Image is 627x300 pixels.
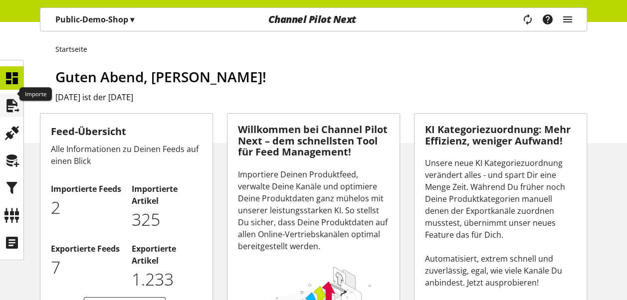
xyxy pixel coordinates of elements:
[40,7,587,31] nav: main navigation
[132,243,202,267] h2: Exportierte Artikel
[130,14,134,25] span: ▾
[51,195,121,220] p: 2
[425,157,576,289] div: Unsere neue KI Kategoriezuordnung verändert alles - und spart Dir eine Menge Zeit. Während Du frü...
[55,67,266,86] span: Guten Abend, [PERSON_NAME]!
[51,243,121,255] h2: Exportierte Feeds
[51,124,202,139] h3: Feed-Übersicht
[55,91,587,103] h2: [DATE] ist der [DATE]
[51,143,202,167] div: Alle Informationen zu Deinen Feeds auf einen Blick
[132,267,202,292] p: 1233
[19,87,52,101] div: Importe
[132,207,202,232] p: 325
[51,255,121,280] p: 7
[425,124,576,147] h3: KI Kategoriezuordnung: Mehr Effizienz, weniger Aufwand!
[55,13,134,25] p: Public-Demo-Shop
[132,183,202,207] h2: Importierte Artikel
[238,124,389,158] h3: Willkommen bei Channel Pilot Next – dem schnellsten Tool für Feed Management!
[238,168,389,252] div: Importiere Deinen Produktfeed, verwalte Deine Kanäle und optimiere Deine Produktdaten ganz mühelo...
[51,183,121,195] h2: Importierte Feeds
